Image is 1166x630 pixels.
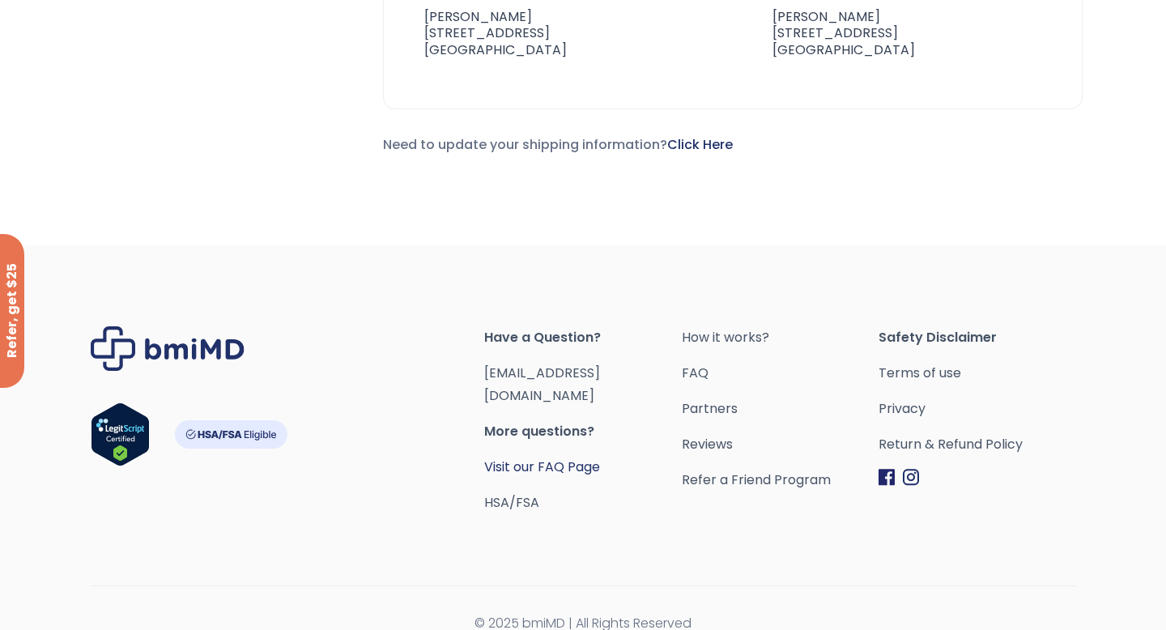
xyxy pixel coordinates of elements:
span: More questions? [484,420,681,443]
a: Reviews [682,433,879,456]
a: Click Here [667,135,733,154]
a: Refer a Friend Program [682,469,879,492]
address: [PERSON_NAME] [STREET_ADDRESS] [GEOGRAPHIC_DATA] [747,9,915,59]
img: Brand Logo [91,326,245,371]
a: Return & Refund Policy [879,433,1075,456]
a: How it works? [682,326,879,349]
a: Visit our FAQ Page [484,458,600,476]
a: HSA/FSA [484,493,539,512]
a: Privacy [879,398,1075,420]
span: Have a Question? [484,326,681,349]
span: Safety Disclaimer [879,326,1075,349]
img: HSA-FSA [174,420,287,449]
span: Need to update your shipping information? [383,135,733,154]
a: FAQ [682,362,879,385]
a: [EMAIL_ADDRESS][DOMAIN_NAME] [484,364,600,405]
a: Verify LegitScript Approval for www.bmimd.com [91,402,150,474]
img: Instagram [903,469,919,486]
a: Terms of use [879,362,1075,385]
a: Partners [682,398,879,420]
img: Facebook [879,469,895,486]
img: Verify Approval for www.bmimd.com [91,402,150,466]
address: [PERSON_NAME] [STREET_ADDRESS] [GEOGRAPHIC_DATA] [400,9,567,59]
